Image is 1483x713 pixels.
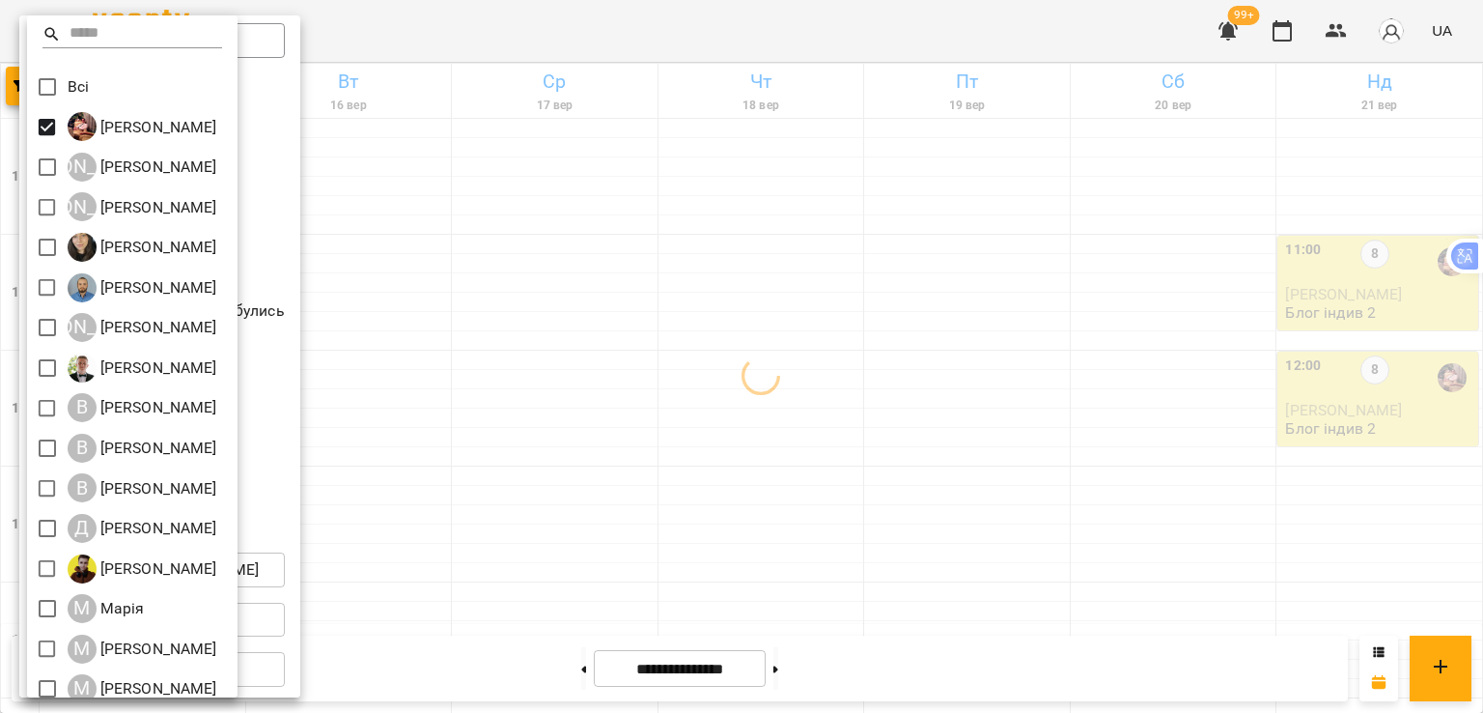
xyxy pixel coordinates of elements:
p: [PERSON_NAME] [97,477,217,500]
div: В [68,393,97,422]
p: [PERSON_NAME] [97,316,217,339]
p: [PERSON_NAME] [97,196,217,219]
a: В [PERSON_NAME] [68,354,217,383]
a: В [PERSON_NAME] [68,393,217,422]
img: Д [68,555,97,584]
div: [PERSON_NAME] [68,192,97,221]
a: В [PERSON_NAME] [68,473,217,502]
div: Микита Пономарьов [68,635,217,664]
div: Д [68,514,97,543]
p: [PERSON_NAME] [97,677,217,700]
div: [PERSON_NAME] [68,153,97,182]
div: Вадим Моргун [68,354,217,383]
div: М [68,594,97,623]
div: М [68,635,97,664]
p: [PERSON_NAME] [97,396,217,419]
div: В [68,434,97,463]
a: Д [PERSON_NAME] [68,555,217,584]
div: Марія [68,594,145,623]
p: [PERSON_NAME] [97,437,217,460]
div: М [68,674,97,703]
a: В [PERSON_NAME] [68,434,217,463]
p: [PERSON_NAME] [97,517,217,540]
div: [PERSON_NAME] [68,313,97,342]
p: [PERSON_NAME] [97,116,217,139]
div: Владислав Границький [68,393,217,422]
p: Всі [68,75,89,99]
a: [PERSON_NAME] [PERSON_NAME] [68,153,217,182]
a: Д [PERSON_NAME] [68,514,217,543]
p: [PERSON_NAME] [97,236,217,259]
p: Марія [97,597,145,620]
p: [PERSON_NAME] [97,557,217,581]
p: [PERSON_NAME] [97,276,217,299]
a: М [PERSON_NAME] [68,635,217,664]
a: А [PERSON_NAME] [68,273,217,302]
img: В [68,354,97,383]
div: Віталій Кадуха [68,473,217,502]
a: [PERSON_NAME] [PERSON_NAME] [68,192,217,221]
p: [PERSON_NAME] [97,638,217,661]
img: А [68,233,97,262]
img: А [68,273,97,302]
a: М [PERSON_NAME] [68,674,217,703]
a: [PERSON_NAME] [PERSON_NAME] [68,313,217,342]
img: І [68,112,97,141]
a: І [PERSON_NAME] [68,112,217,141]
p: [PERSON_NAME] [97,156,217,179]
a: А [PERSON_NAME] [68,233,217,262]
div: В [68,473,97,502]
p: [PERSON_NAME] [97,356,217,380]
div: Михайло Поліщук [68,674,217,703]
a: М Марія [68,594,145,623]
